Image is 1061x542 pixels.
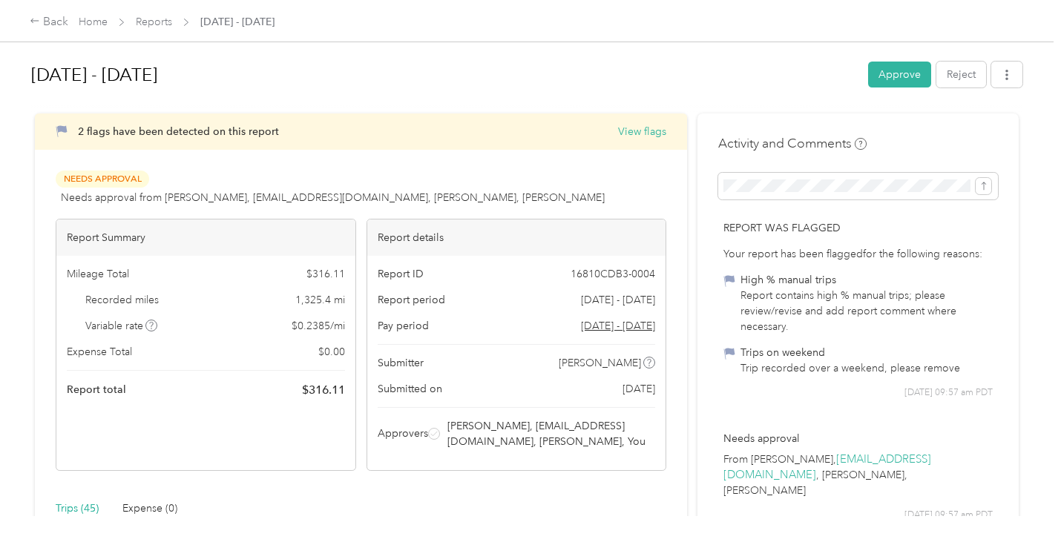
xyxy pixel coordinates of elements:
[571,266,655,282] span: 16810CDB3-0004
[978,459,1061,542] iframe: Everlance-gr Chat Button Frame
[723,431,993,446] p: Needs approval
[618,124,666,139] button: View flags
[79,16,108,28] a: Home
[378,381,442,397] span: Submitted on
[723,220,993,236] p: Report was flagged
[723,452,931,482] a: [EMAIL_ADDRESS][DOMAIN_NAME]
[581,292,655,308] span: [DATE] - [DATE]
[378,355,424,371] span: Submitter
[904,509,993,522] span: [DATE] 09:57 am PDT
[200,14,275,30] span: [DATE] - [DATE]
[723,246,993,262] div: Your report has been flagged for the following reasons:
[295,292,345,308] span: 1,325.4 mi
[740,272,993,288] div: High % manual trips
[302,381,345,399] span: $ 316.11
[447,418,653,449] span: [PERSON_NAME], [EMAIL_ADDRESS][DOMAIN_NAME], [PERSON_NAME], You
[56,219,355,256] div: Report Summary
[292,318,345,334] span: $ 0.2385 / mi
[78,125,279,138] span: 2 flags have been detected on this report
[581,318,655,334] span: Go to pay period
[623,381,655,397] span: [DATE]
[718,134,867,153] h4: Activity and Comments
[378,426,428,441] span: Approvers
[61,190,605,205] span: Needs approval from [PERSON_NAME], [EMAIL_ADDRESS][DOMAIN_NAME], [PERSON_NAME], [PERSON_NAME]
[723,452,993,498] p: From [PERSON_NAME], , [PERSON_NAME], [PERSON_NAME]
[85,318,158,334] span: Variable rate
[122,500,177,517] div: Expense (0)
[306,266,345,282] span: $ 316.11
[56,171,149,188] span: Needs Approval
[904,386,993,400] span: [DATE] 09:57 am PDT
[378,318,429,334] span: Pay period
[136,16,172,28] a: Reports
[559,355,641,371] span: [PERSON_NAME]
[378,266,424,282] span: Report ID
[67,266,129,282] span: Mileage Total
[378,292,445,308] span: Report period
[56,500,99,517] div: Trips (45)
[318,344,345,360] span: $ 0.00
[30,13,68,31] div: Back
[31,57,858,93] h1: Sep 1 - 30, 2025
[740,360,960,376] div: Trip recorded over a weekend, please remove
[868,62,931,87] button: Approve
[936,62,986,87] button: Reject
[67,344,132,360] span: Expense Total
[67,382,126,397] span: Report total
[740,288,993,334] div: Report contains high % manual trips; please review/revise and add report comment where necessary.
[367,219,666,256] div: Report details
[85,292,159,308] span: Recorded miles
[740,345,960,360] div: Trips on weekend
